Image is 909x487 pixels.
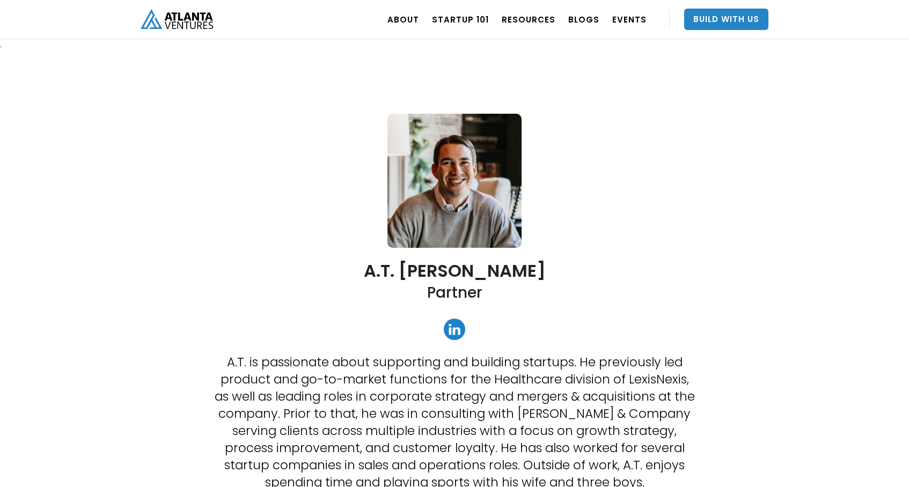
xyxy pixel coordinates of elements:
a: BLOGS [568,4,599,34]
h2: Partner [427,283,482,302]
h2: A.T. [PERSON_NAME] [364,261,546,280]
a: ABOUT [387,4,419,34]
a: Startup 101 [432,4,489,34]
a: Build With Us [684,9,768,30]
a: RESOURCES [502,4,555,34]
a: EVENTS [612,4,647,34]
